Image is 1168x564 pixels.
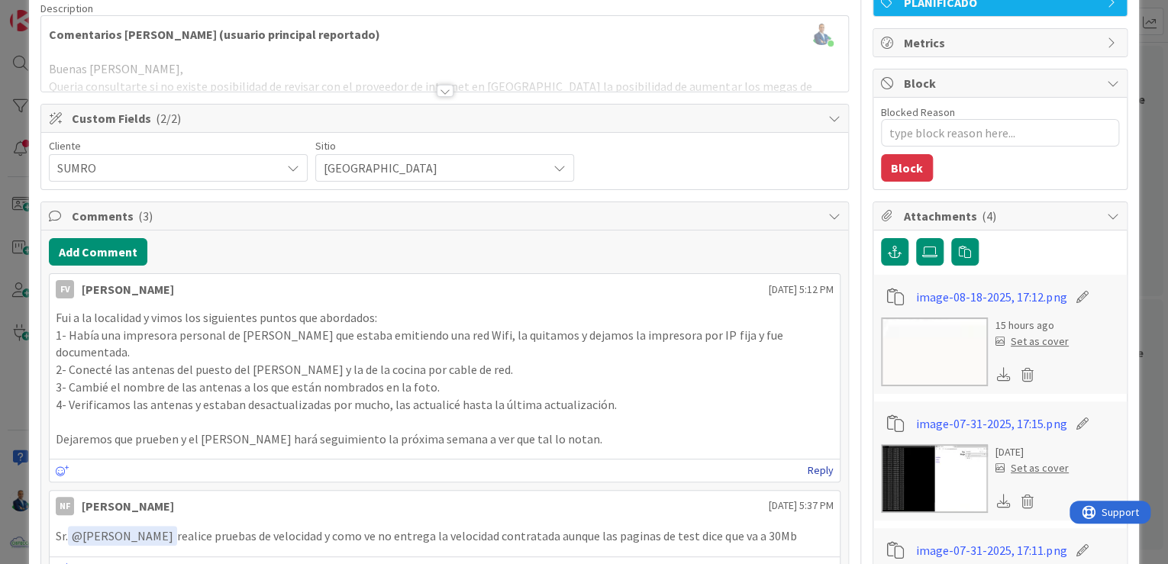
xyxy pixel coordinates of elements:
a: image-08-18-2025, 17:12.png [916,288,1066,306]
strong: Comentarios [PERSON_NAME] (usuario principal reportado) [49,27,380,42]
a: image-07-31-2025, 17:11.png [916,541,1066,559]
span: Block [904,74,1099,92]
div: Cliente [49,140,308,151]
span: Custom Fields [72,109,821,127]
div: [PERSON_NAME] [82,497,174,515]
span: Attachments [904,207,1099,225]
p: 1- Había una impresora personal de [PERSON_NAME] que estaba emitiendo una red Wifi, la quitamos y... [56,327,834,361]
button: Add Comment [49,238,147,266]
p: Dejaremos que prueben y el [PERSON_NAME] hará seguimiento la próxima semana a ver que tal lo notan. [56,430,834,448]
p: 4- Verificamos las antenas y estaban desactualizadas por mucho, las actualicé hasta la última act... [56,396,834,414]
a: Reply [808,461,834,480]
div: NF [56,497,74,515]
span: ( 4 ) [982,208,996,224]
button: Block [881,154,933,182]
label: Blocked Reason [881,105,955,119]
div: Download [995,491,1012,511]
span: [DATE] 5:12 PM [769,282,834,298]
div: Sitio [315,140,574,151]
span: [PERSON_NAME] [72,528,173,543]
p: 2- Conecté las antenas del puesto del [PERSON_NAME] y la de la cocina por cable de red. [56,361,834,379]
div: Set as cover [995,334,1069,350]
div: Download [995,365,1012,385]
span: Comments [72,207,821,225]
div: [PERSON_NAME] [82,280,174,298]
span: SUMRO [57,157,273,179]
div: 15 hours ago [995,317,1069,334]
span: [DATE] 5:37 PM [769,498,834,514]
div: Set as cover [995,460,1069,476]
div: [DATE] [995,444,1069,460]
p: Fui a la localidad y vimos los siguientes puntos que abordados: [56,309,834,327]
p: Sr. realice pruebas de velocidad y como ve no entrega la velocidad contratada aunque las paginas ... [56,526,834,546]
img: eobJXfT326UEnkSeOkwz9g1j3pWW2An1.png [811,24,832,45]
span: Support [32,2,69,21]
p: 3- Cambié el nombre de las antenas a los que están nombrados en la foto. [56,379,834,396]
div: FV [56,280,74,298]
span: ( 2/2 ) [156,111,181,126]
span: @ [72,528,82,543]
a: image-07-31-2025, 17:15.png [916,414,1066,433]
span: ( 3 ) [138,208,153,224]
span: [GEOGRAPHIC_DATA] [324,157,540,179]
span: Metrics [904,34,1099,52]
span: Description [40,2,93,15]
